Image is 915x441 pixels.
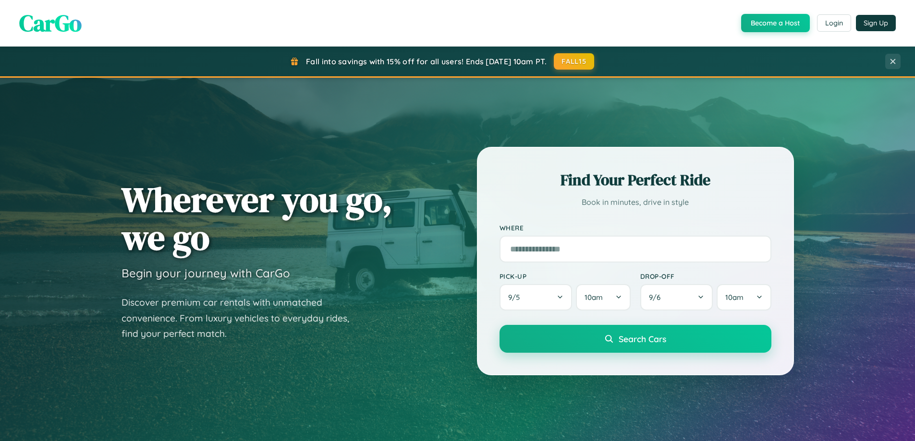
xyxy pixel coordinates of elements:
[725,293,744,302] span: 10am
[306,57,547,66] span: Fall into savings with 15% off for all users! Ends [DATE] 10am PT.
[640,272,771,280] label: Drop-off
[19,7,82,39] span: CarGo
[508,293,525,302] span: 9 / 5
[856,15,896,31] button: Sign Up
[122,180,392,256] h1: Wherever you go, we go
[640,284,713,310] button: 9/6
[576,284,630,310] button: 10am
[122,266,290,280] h3: Begin your journey with CarGo
[717,284,771,310] button: 10am
[585,293,603,302] span: 10am
[122,295,362,342] p: Discover premium car rentals with unmatched convenience. From luxury vehicles to everyday rides, ...
[500,325,771,353] button: Search Cars
[500,284,573,310] button: 9/5
[500,224,771,232] label: Where
[500,169,771,191] h2: Find Your Perfect Ride
[500,272,631,280] label: Pick-up
[817,14,851,32] button: Login
[649,293,665,302] span: 9 / 6
[500,195,771,209] p: Book in minutes, drive in style
[741,14,810,32] button: Become a Host
[619,334,666,344] span: Search Cars
[554,53,594,70] button: FALL15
